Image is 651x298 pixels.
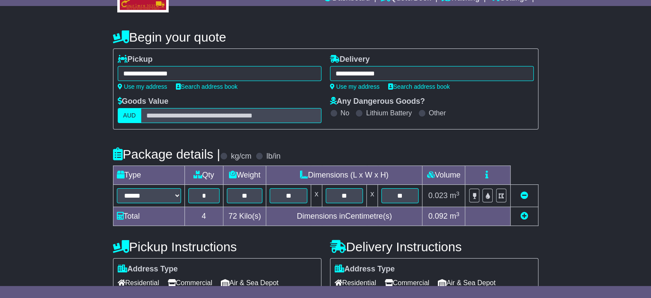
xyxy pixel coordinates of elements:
label: Goods Value [118,97,169,106]
a: Remove this item [520,191,528,200]
td: x [367,185,378,207]
label: Address Type [118,265,178,274]
span: Commercial [385,276,429,289]
label: Address Type [335,265,395,274]
span: Residential [118,276,159,289]
span: m [450,191,460,200]
td: Dimensions in Centimetre(s) [266,207,422,226]
td: Qty [184,166,223,185]
span: 72 [229,212,237,220]
span: Commercial [168,276,212,289]
td: Kilo(s) [223,207,266,226]
span: m [450,212,460,220]
a: Search address book [176,83,238,90]
td: Weight [223,166,266,185]
sup: 3 [456,211,460,217]
a: Use my address [118,83,167,90]
td: Total [113,207,184,226]
label: No [341,109,349,117]
span: Air & Sea Depot [438,276,496,289]
td: Type [113,166,184,185]
td: Dimensions (L x W x H) [266,166,422,185]
label: AUD [118,108,142,123]
td: 4 [184,207,223,226]
a: Search address book [388,83,450,90]
span: Air & Sea Depot [221,276,279,289]
td: x [311,185,322,207]
label: Pickup [118,55,153,64]
label: Any Dangerous Goods? [330,97,425,106]
label: Other [429,109,446,117]
label: Delivery [330,55,370,64]
span: 0.023 [428,191,448,200]
h4: Begin your quote [113,30,538,44]
td: Volume [422,166,465,185]
span: Residential [335,276,376,289]
label: kg/cm [231,152,251,161]
h4: Delivery Instructions [330,240,538,254]
label: lb/in [266,152,280,161]
h4: Package details | [113,147,220,161]
a: Add new item [520,212,528,220]
h4: Pickup Instructions [113,240,321,254]
span: 0.092 [428,212,448,220]
a: Use my address [330,83,380,90]
label: Lithium Battery [366,109,412,117]
sup: 3 [456,190,460,197]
